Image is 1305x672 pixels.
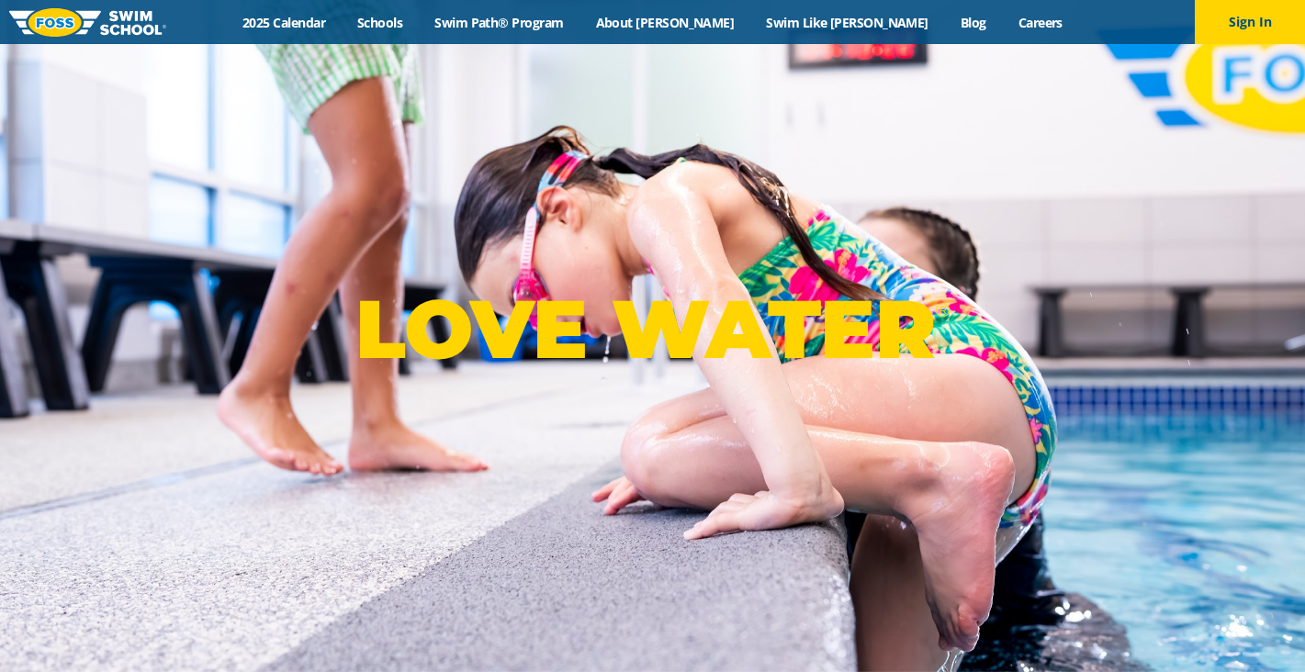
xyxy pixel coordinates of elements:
img: FOSS Swim School Logo [9,8,166,37]
p: LOVE WATER [355,280,950,378]
a: Swim Like [PERSON_NAME] [750,14,945,31]
a: About [PERSON_NAME] [579,14,750,31]
a: Swim Path® Program [419,14,579,31]
sup: ® [935,298,950,321]
a: Careers [1002,14,1078,31]
a: Schools [342,14,419,31]
a: Blog [944,14,1002,31]
a: 2025 Calendar [227,14,342,31]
